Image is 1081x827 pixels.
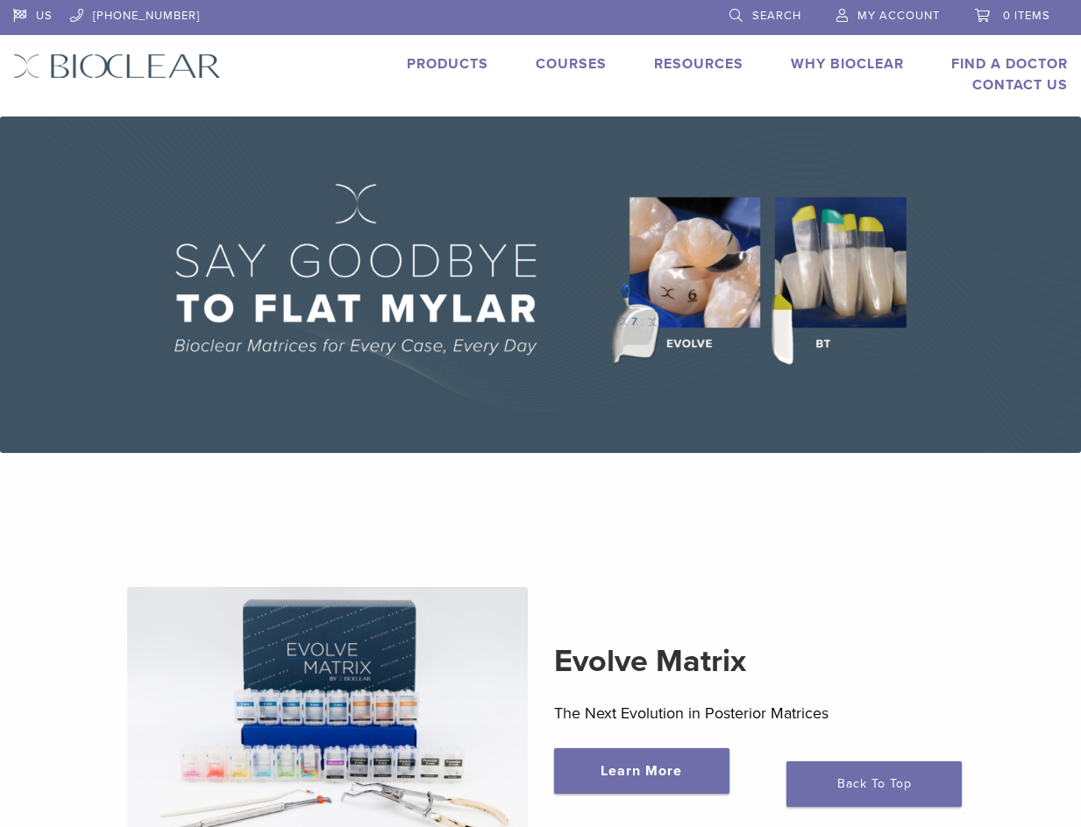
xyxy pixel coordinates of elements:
a: Why Bioclear [791,55,904,73]
span: 0 items [1003,9,1050,23]
img: Bioclear [13,53,221,79]
span: Search [752,9,801,23]
a: Contact Us [972,76,1068,94]
p: The Next Evolution in Posterior Matrices [554,700,954,726]
a: Learn More [554,748,729,794]
a: Products [407,55,488,73]
a: Courses [536,55,607,73]
a: Resources [654,55,743,73]
h2: Evolve Matrix [554,640,954,682]
a: Back To Top [786,761,962,807]
span: My Account [857,9,940,23]
a: Find A Doctor [951,55,1068,73]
